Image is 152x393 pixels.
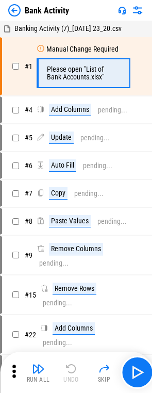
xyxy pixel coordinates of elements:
span: # 4 [25,106,32,114]
div: Add Columns [49,104,91,116]
div: pending... [98,106,127,114]
div: Update [49,132,74,144]
img: Back [8,4,21,17]
div: pending... [39,259,69,267]
span: # 8 [25,217,32,225]
span: # 7 [25,189,32,198]
div: Manual Change Required [46,45,119,53]
button: Run All [22,360,55,385]
div: Copy [49,187,67,200]
div: Run All [27,376,50,383]
img: Support [118,6,126,14]
div: pending... [80,134,110,142]
div: Bank Activity [25,6,69,15]
span: # 15 [25,291,36,299]
div: Add Columns [53,322,95,335]
div: Please open "List of Bank Accounts.xlsx" [47,65,119,81]
div: Skip [98,376,111,383]
span: # 5 [25,134,32,142]
div: Remove Columns [49,243,103,255]
div: Paste Values [49,215,91,227]
span: # 1 [25,62,32,71]
img: Main button [129,364,145,381]
img: Settings menu [131,4,144,17]
div: pending... [43,299,72,307]
span: # 22 [25,331,36,339]
span: Banking Activity (7)_[DATE] 23_20.csv [14,24,122,32]
div: Auto Fill [49,159,76,172]
div: pending... [74,190,104,198]
button: Skip [88,360,121,385]
div: pending... [43,339,72,347]
div: pending... [97,218,127,225]
div: Remove Rows [53,283,96,295]
img: Run All [32,363,44,375]
span: # 9 [25,251,32,259]
div: pending... [83,162,112,170]
span: # 6 [25,161,32,170]
img: Skip [98,363,110,375]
